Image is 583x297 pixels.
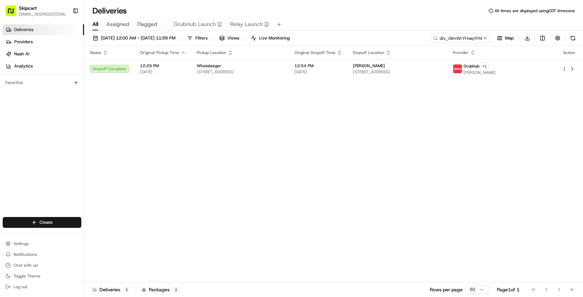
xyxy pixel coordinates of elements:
span: [DATE] [295,69,342,75]
span: Live Monitoring [259,35,290,41]
span: Analytics [14,63,33,69]
p: Rows per page [430,286,463,293]
span: Providers [14,39,33,45]
button: +1 [481,62,489,70]
span: GrubHub Launch [174,20,216,28]
span: Create [39,219,53,225]
a: Analytics [3,61,84,72]
button: Settings [3,239,81,248]
div: 1 [123,287,131,293]
span: 12:29 PM [140,63,186,69]
span: Original Pickup Time [140,50,179,55]
span: Whataburger [197,63,221,69]
span: [STREET_ADDRESS] [197,69,284,75]
span: [STREET_ADDRESS] [353,69,442,75]
div: Action [562,50,576,55]
span: Nash AI [14,51,29,57]
button: Create [3,217,81,228]
button: Views [216,33,242,43]
input: Type to search [431,33,491,43]
a: Deliveries [3,24,84,35]
button: Refresh [568,33,578,43]
div: Favorites [3,77,81,88]
img: 5e692f75ce7d37001a5d71f1 [453,64,462,73]
span: Chat with us! [13,263,38,268]
span: Dropoff Location [353,50,384,55]
div: Packages [142,286,180,293]
button: Map [494,33,517,43]
button: Live Monitoring [248,33,293,43]
span: [PERSON_NAME] [353,63,385,69]
button: Chat with us! [3,261,81,270]
div: Page 1 of 1 [497,286,520,293]
button: Skipcart [19,5,37,11]
span: Status [90,50,101,55]
a: Providers [3,36,84,47]
span: Grubhub [464,63,479,69]
span: Deliveries [14,27,33,33]
button: Log out [3,282,81,292]
span: Relay Launch [230,20,263,28]
span: Original Dropoff Time [295,50,335,55]
button: Filters [184,33,211,43]
button: Skipcart[EMAIL_ADDRESS][DOMAIN_NAME] [3,3,70,19]
button: Notifications [3,250,81,259]
span: [DATE] [140,69,186,75]
a: Nash AI [3,49,84,59]
button: [DATE] 12:00 AM - [DATE] 11:59 PM [90,33,178,43]
span: Log out [13,284,27,290]
span: All times are displayed using CDT timezone [495,8,575,13]
div: 1 [172,287,180,293]
span: Provider [453,50,469,55]
div: Deliveries [92,286,131,293]
h1: Deliveries [92,5,127,16]
span: Flagged [137,20,157,28]
span: 12:54 PM [295,63,342,69]
button: [EMAIL_ADDRESS][DOMAIN_NAME] [19,11,67,17]
span: Filters [195,35,207,41]
span: Map [505,35,514,41]
span: Notifications [13,252,37,257]
span: [DATE] 12:00 AM - [DATE] 11:59 PM [101,35,175,41]
span: Toggle Theme [13,273,40,279]
span: [PERSON_NAME] [464,70,496,75]
span: Pickup Location [197,50,226,55]
span: Views [227,35,239,41]
span: All [92,20,98,28]
span: Settings [13,241,29,246]
span: Assigned [106,20,129,28]
button: Toggle Theme [3,271,81,281]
